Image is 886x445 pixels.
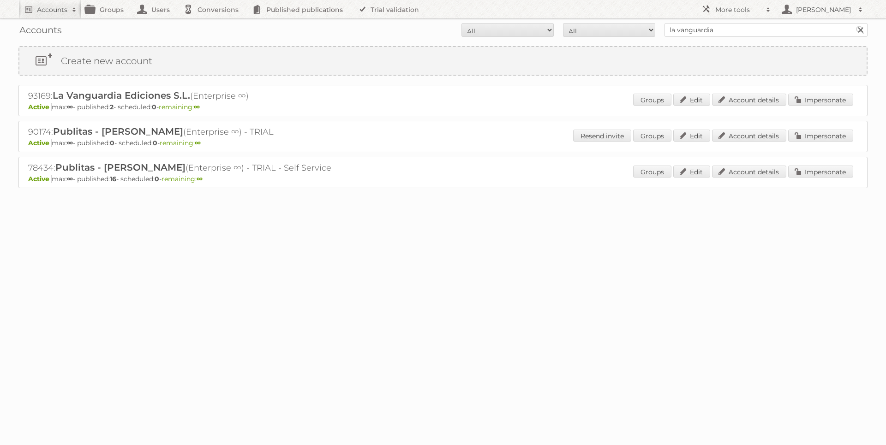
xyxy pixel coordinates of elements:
span: Publitas - [PERSON_NAME] [53,126,183,137]
strong: 0 [153,139,157,147]
a: Impersonate [788,130,853,142]
h2: 93169: (Enterprise ∞) [28,90,351,102]
span: Active [28,139,52,147]
a: Groups [633,166,671,178]
strong: ∞ [195,139,201,147]
strong: 0 [155,175,159,183]
h2: Accounts [37,5,67,14]
span: remaining: [162,175,203,183]
h2: 90174: (Enterprise ∞) - TRIAL [28,126,351,138]
p: max: - published: - scheduled: - [28,175,858,183]
a: Impersonate [788,166,853,178]
a: Resend invite [573,130,631,142]
strong: ∞ [67,103,73,111]
h2: [PERSON_NAME] [794,5,854,14]
a: Account details [712,130,786,142]
a: Account details [712,166,786,178]
span: Active [28,103,52,111]
strong: 16 [110,175,116,183]
a: Edit [673,130,710,142]
a: Groups [633,130,671,142]
a: Create new account [19,47,867,75]
span: Publitas - [PERSON_NAME] [55,162,186,173]
h2: More tools [715,5,761,14]
a: Edit [673,166,710,178]
span: Active [28,175,52,183]
p: max: - published: - scheduled: - [28,139,858,147]
strong: 0 [152,103,156,111]
span: La Vanguardia Ediciones S.L. [53,90,190,101]
a: Impersonate [788,94,853,106]
a: Edit [673,94,710,106]
h2: 78434: (Enterprise ∞) - TRIAL - Self Service [28,162,351,174]
a: Groups [633,94,671,106]
strong: ∞ [67,175,73,183]
span: remaining: [159,103,200,111]
p: max: - published: - scheduled: - [28,103,858,111]
strong: ∞ [194,103,200,111]
span: remaining: [160,139,201,147]
strong: 0 [110,139,114,147]
strong: ∞ [197,175,203,183]
strong: 2 [110,103,114,111]
strong: ∞ [67,139,73,147]
input: Search [853,23,867,37]
a: Account details [712,94,786,106]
